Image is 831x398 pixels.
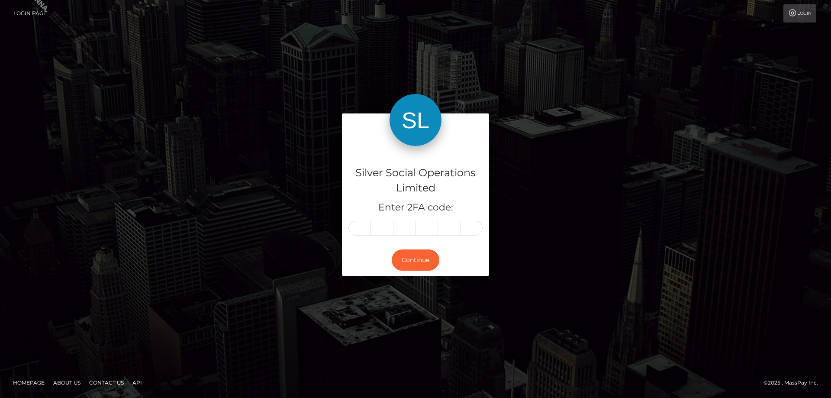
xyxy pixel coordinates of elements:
[13,4,47,23] a: Login Page
[348,165,483,196] h4: Silver Social Operations Limited
[348,201,483,214] h5: Enter 2FA code:
[10,376,48,389] a: Homepage
[763,378,825,388] div: © 2025 , MassPay Inc.
[129,376,145,389] a: API
[86,376,127,389] a: Contact Us
[392,249,439,271] button: Continue
[783,4,816,23] a: Login
[50,376,84,389] a: About Us
[390,94,441,146] img: Silver Social Operations Limited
